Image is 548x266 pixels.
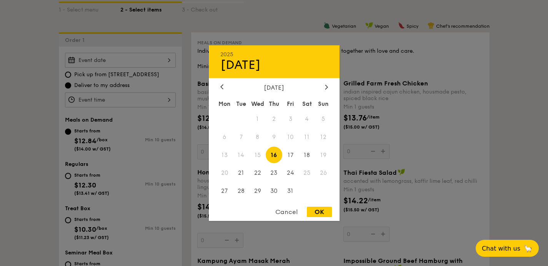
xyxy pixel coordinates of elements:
[482,245,520,252] span: Chat with us
[233,97,249,110] div: Tue
[249,97,266,110] div: Wed
[282,183,299,199] span: 31
[476,240,539,257] button: Chat with us🦙
[282,110,299,127] span: 3
[299,129,315,145] span: 11
[299,110,315,127] span: 4
[266,183,282,199] span: 30
[299,97,315,110] div: Sat
[282,147,299,163] span: 17
[266,165,282,181] span: 23
[266,147,282,163] span: 16
[266,129,282,145] span: 9
[315,147,332,163] span: 19
[282,97,299,110] div: Fri
[217,129,233,145] span: 6
[299,165,315,181] span: 25
[523,244,533,253] span: 🦙
[266,97,282,110] div: Thu
[307,207,332,217] div: OK
[282,129,299,145] span: 10
[315,129,332,145] span: 12
[249,183,266,199] span: 29
[233,183,249,199] span: 28
[249,165,266,181] span: 22
[217,147,233,163] span: 13
[299,147,315,163] span: 18
[249,110,266,127] span: 1
[217,165,233,181] span: 20
[315,110,332,127] span: 5
[220,51,328,57] div: 2025
[266,110,282,127] span: 2
[249,147,266,163] span: 15
[220,57,328,72] div: [DATE]
[220,84,328,91] div: [DATE]
[233,165,249,181] span: 21
[315,165,332,181] span: 26
[217,97,233,110] div: Mon
[282,165,299,181] span: 24
[268,207,305,217] div: Cancel
[315,97,332,110] div: Sun
[217,183,233,199] span: 27
[249,129,266,145] span: 8
[233,147,249,163] span: 14
[233,129,249,145] span: 7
